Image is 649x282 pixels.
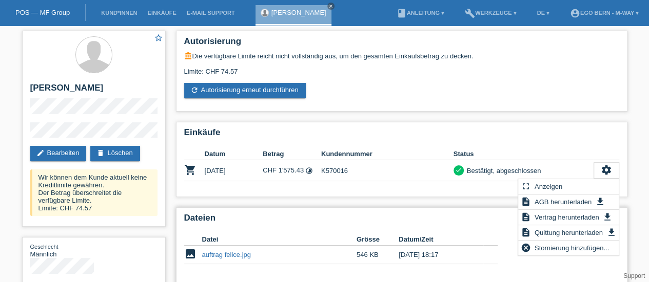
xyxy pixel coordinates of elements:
[30,244,58,250] span: Geschlecht
[391,10,449,16] a: bookAnleitung ▾
[15,9,70,16] a: POS — MF Group
[184,52,619,60] div: Die verfügbare Limite reicht nicht vollständig aus, um den gesamten Einkaufsbetrag zu decken.
[184,248,196,260] i: image
[184,52,192,60] i: account_balance
[90,146,140,161] a: deleteLöschen
[202,251,251,258] a: auftrag felice.jpg
[623,272,645,279] a: Support
[328,4,333,9] i: close
[205,160,263,181] td: [DATE]
[190,86,199,94] i: refresh
[271,9,326,16] a: [PERSON_NAME]
[533,196,593,208] span: AGB herunterladen
[454,148,594,160] th: Status
[154,33,163,44] a: star_border
[184,60,619,75] div: Limite: CHF 74.57
[30,243,94,258] div: Männlich
[460,10,522,16] a: buildWerkzeuge ▾
[327,3,335,10] a: close
[184,36,619,52] h2: Autorisierung
[263,160,321,181] td: CHF 1'575.43
[142,10,181,16] a: Einkäufe
[30,83,158,98] h2: [PERSON_NAME]
[565,10,644,16] a: account_circleEGO Bern - m-way ▾
[357,246,399,264] td: 546 KB
[321,160,454,181] td: K570016
[399,233,483,246] th: Datum/Zeit
[30,146,87,161] a: editBearbeiten
[202,233,357,246] th: Datei
[321,148,454,160] th: Kundennummer
[184,164,196,176] i: POSP00027386
[154,33,163,42] i: star_border
[570,8,580,18] i: account_circle
[96,149,105,157] i: delete
[263,148,321,160] th: Betrag
[96,10,142,16] a: Kund*innen
[532,10,554,16] a: DE ▾
[455,166,462,173] i: check
[521,181,531,191] i: fullscreen
[184,83,306,98] a: refreshAutorisierung erneut durchführen
[357,233,399,246] th: Grösse
[397,8,407,18] i: book
[184,213,619,228] h2: Dateien
[30,169,158,216] div: Wir können dem Kunde aktuell keine Kreditlimite gewähren. Der Betrag überschreitet die verfügbare...
[399,246,483,264] td: [DATE] 18:17
[184,127,619,143] h2: Einkäufe
[533,180,564,192] span: Anzeigen
[595,197,605,207] i: get_app
[36,149,45,157] i: edit
[521,197,531,207] i: description
[182,10,240,16] a: E-Mail Support
[465,8,475,18] i: build
[464,165,541,176] div: Bestätigt, abgeschlossen
[305,167,313,175] i: Fixe Raten (24 Raten)
[205,148,263,160] th: Datum
[601,164,612,176] i: settings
